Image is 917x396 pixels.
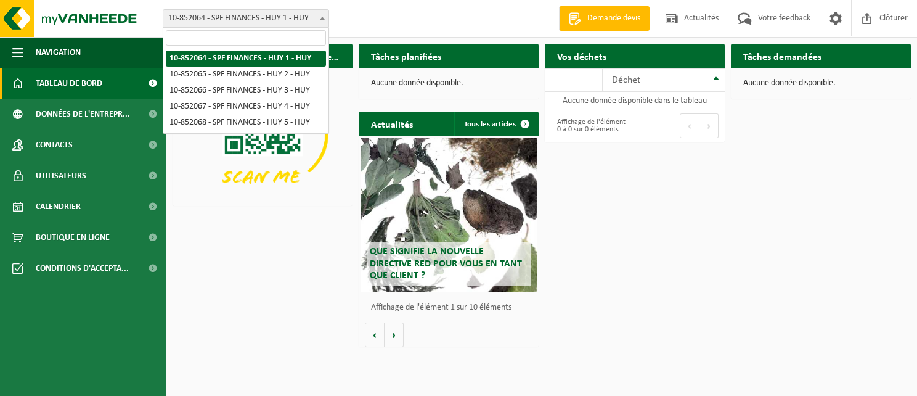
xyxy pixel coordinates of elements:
span: Boutique en ligne [36,222,110,253]
li: 10-852066 - SPF FINANCES - HUY 3 - HUY [166,83,326,99]
img: Download de VHEPlus App [173,68,353,204]
td: Aucune donnée disponible dans le tableau [545,92,725,109]
button: Vorige [365,323,385,347]
span: 10-852064 - SPF FINANCES - HUY 1 - HUY [163,10,328,27]
a: Demande devis [559,6,650,31]
h2: Tâches planifiées [359,44,454,68]
span: Contacts [36,130,73,160]
a: Tous les articles [454,112,537,136]
span: Demande devis [584,12,643,25]
p: Affichage de l'élément 1 sur 10 éléments [371,303,532,312]
span: Données de l'entrepr... [36,99,130,130]
span: Déchet [612,75,640,85]
span: Conditions d'accepta... [36,253,129,284]
h2: Tâches demandées [731,44,834,68]
li: 10-852068 - SPF FINANCES - HUY 5 - HUY [166,115,326,131]
li: 10-852064 - SPF FINANCES - HUY 1 - HUY [166,51,326,67]
span: Calendrier [36,191,81,222]
span: Tableau de bord [36,68,102,99]
span: Utilisateurs [36,160,86,191]
button: Next [699,113,719,138]
button: Volgende [385,323,404,347]
button: Previous [680,113,699,138]
li: 10-852065 - SPF FINANCES - HUY 2 - HUY [166,67,326,83]
a: Que signifie la nouvelle directive RED pour vous en tant que client ? [361,138,537,292]
span: Que signifie la nouvelle directive RED pour vous en tant que client ? [370,247,522,280]
span: 10-852064 - SPF FINANCES - HUY 1 - HUY [163,9,329,28]
p: Aucune donnée disponible. [743,79,899,88]
p: Aucune donnée disponible. [371,79,526,88]
h2: Actualités [359,112,425,136]
h2: Vos déchets [545,44,619,68]
div: Affichage de l'élément 0 à 0 sur 0 éléments [551,112,629,139]
li: 10-852067 - SPF FINANCES - HUY 4 - HUY [166,99,326,115]
span: Navigation [36,37,81,68]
